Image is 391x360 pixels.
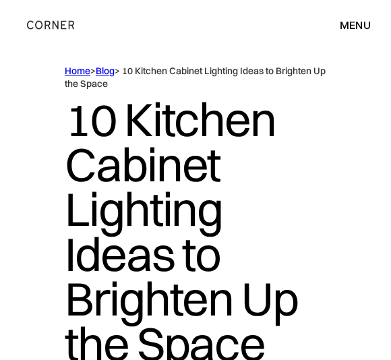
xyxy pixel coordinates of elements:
[96,65,115,77] a: Blog
[326,13,371,36] div: menu
[20,16,74,34] a: home
[65,65,326,90] div: > > 10 Kitchen Cabinet Lighting Ideas to Brighten Up the Space
[65,65,90,77] a: Home
[340,20,371,30] div: menu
